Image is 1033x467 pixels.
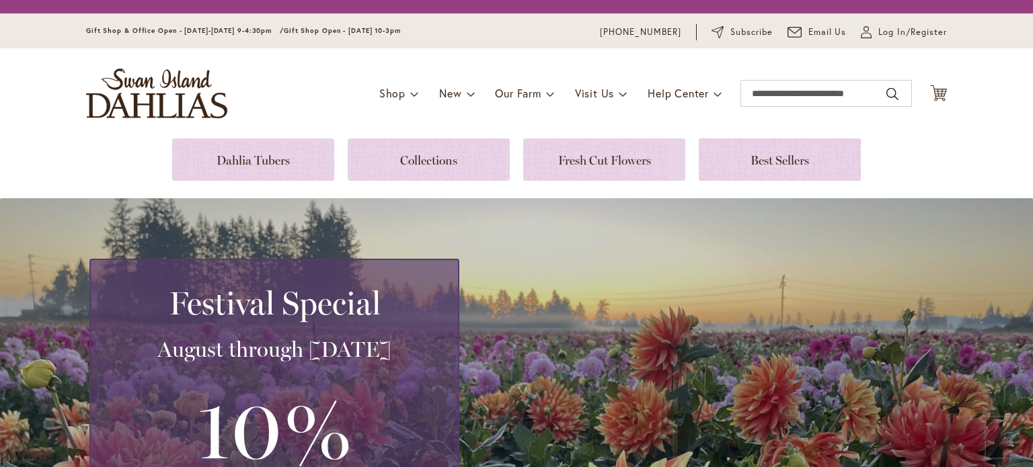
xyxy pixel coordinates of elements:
[861,26,947,39] a: Log In/Register
[107,336,442,363] h3: August through [DATE]
[730,26,773,39] span: Subscribe
[648,86,709,100] span: Help Center
[575,86,614,100] span: Visit Us
[107,284,442,322] h2: Festival Special
[886,83,898,105] button: Search
[600,26,681,39] a: [PHONE_NUMBER]
[808,26,847,39] span: Email Us
[284,26,401,35] span: Gift Shop Open - [DATE] 10-3pm
[86,69,227,118] a: store logo
[712,26,773,39] a: Subscribe
[878,26,947,39] span: Log In/Register
[495,86,541,100] span: Our Farm
[788,26,847,39] a: Email Us
[379,86,406,100] span: Shop
[439,86,461,100] span: New
[86,26,284,35] span: Gift Shop & Office Open - [DATE]-[DATE] 9-4:30pm /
